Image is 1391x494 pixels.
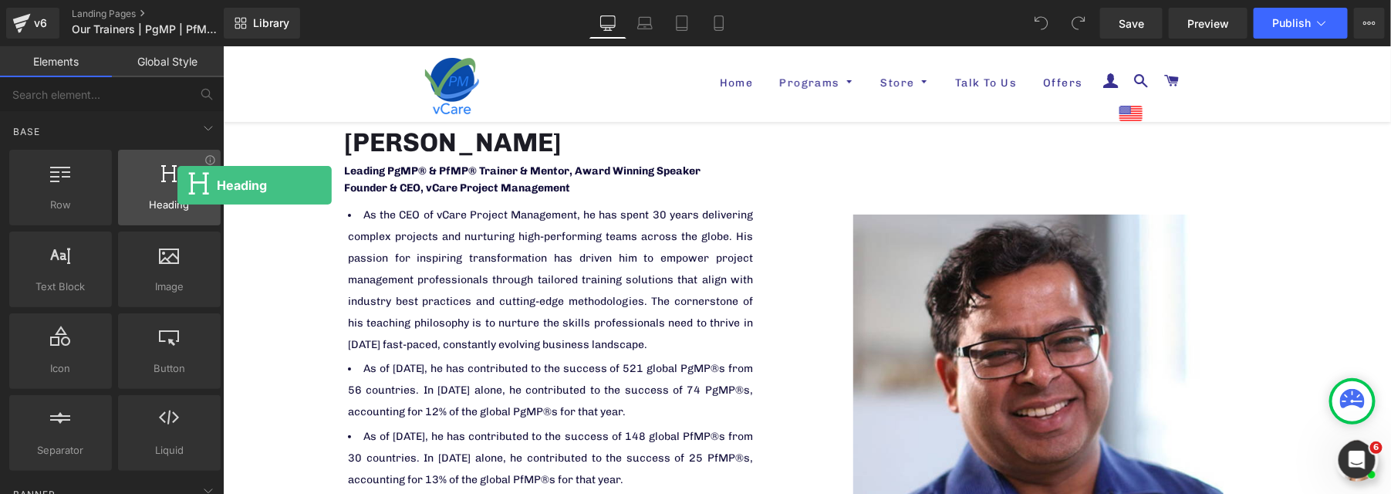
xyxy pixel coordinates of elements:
span: Row [14,197,107,213]
span: Icon [14,360,107,377]
div: View Information [204,154,216,166]
button: Undo [1026,8,1057,39]
li: As of [DATE], he has contributed to the success of 148 global PfMP®s from 30 countries. In [DATE]... [125,380,530,445]
img: vCare Project Management [202,12,256,76]
button: Redo [1063,8,1094,39]
a: Desktop [589,8,626,39]
li: As of [DATE], he has contributed to the success of 521 global PgMP®s from 56 countries. In [DATE]... [125,312,530,377]
strong: Leading PgMP® & PfMP® Trainer & Mentor, Award Winning Speaker [121,118,478,131]
a: Landing Pages [72,8,249,20]
li: As the CEO of vCare Project Management, he has spent 30 years delivering complex projects and nur... [125,158,530,310]
font: [PERSON_NAME] [121,80,339,112]
a: Offers [809,17,871,57]
button: Publish [1254,8,1348,39]
a: Tablet [663,8,701,39]
span: Separator [14,442,107,458]
span: Base [12,124,42,139]
a: New Library [224,8,300,39]
span: Liquid [123,442,216,458]
span: Library [253,16,289,30]
a: Home [485,17,542,57]
span: Heading [123,197,216,213]
span: USD [923,62,944,73]
a: Store [646,17,717,57]
span: Our Trainers | PgMP | PfMP | PMP | Scrum | vCare Project Management [72,23,220,36]
a: Laptop [626,8,663,39]
strong: Founder & CEO, vCare Project Management [121,135,347,148]
span: Image [123,279,216,295]
a: Talk To Us [721,17,805,57]
span: Publish [1272,17,1311,29]
a: Mobile [701,8,738,39]
span: Button [123,360,216,377]
a: Preview [1169,8,1248,39]
iframe: Intercom live chat [1339,442,1376,479]
a: Programs [545,17,643,57]
button: More [1354,8,1385,39]
span: Text Block [14,279,107,295]
span: Save [1119,15,1144,32]
span: 6 [1370,442,1383,454]
span: Preview [1187,15,1229,32]
a: Global Style [112,46,224,77]
a: v6 [6,8,59,39]
div: v6 [31,13,50,33]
